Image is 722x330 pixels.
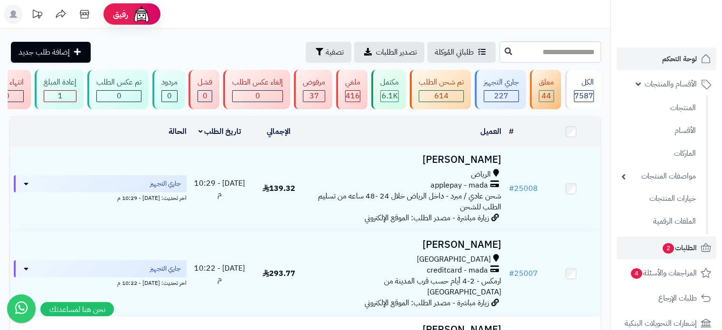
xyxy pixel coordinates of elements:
[169,126,187,137] a: الحالة
[662,52,697,66] span: لوحة التحكم
[384,275,501,298] span: ارمكس - 2-4 أيام حسب قرب المدينة من [GEOGRAPHIC_DATA]
[539,91,553,102] div: 44
[167,90,172,102] span: 0
[419,77,464,88] div: تم شحن الطلب
[58,90,63,102] span: 1
[617,166,701,187] a: مواصفات المنتجات
[471,169,491,180] span: الرياض
[408,70,473,109] a: تم شحن الطلب 614
[187,70,221,109] a: فشل 0
[657,27,713,47] img: logo-2.png
[198,91,212,102] div: 0
[663,243,674,254] span: 2
[25,5,49,26] a: تحديثات المنصة
[617,143,701,164] a: الماركات
[645,77,697,91] span: الأقسام والمنتجات
[658,292,697,305] span: طلبات الإرجاع
[528,70,563,109] a: معلق 44
[346,90,360,102] span: 416
[419,91,463,102] div: 614
[326,47,344,58] span: تصفية
[306,42,351,63] button: تصفية
[617,47,716,70] a: لوحة التحكم
[662,241,697,255] span: الطلبات
[292,70,334,109] a: مرفوض 37
[346,91,360,102] div: 416
[434,90,449,102] span: 614
[132,5,151,24] img: ai-face.png
[33,70,85,109] a: إعادة المبلغ 1
[369,70,408,109] a: مكتمل 6.1K
[117,90,122,102] span: 0
[494,90,508,102] span: 227
[97,91,141,102] div: 0
[509,268,514,279] span: #
[345,77,360,88] div: ملغي
[380,77,399,88] div: مكتمل
[574,77,594,88] div: الكل
[539,77,554,88] div: معلق
[484,91,518,102] div: 227
[431,180,488,191] span: applepay - mada
[303,77,325,88] div: مرفوض
[11,42,91,63] a: إضافة طلب جديد
[263,268,295,279] span: 293.77
[509,268,538,279] a: #25007
[19,47,70,58] span: إضافة طلب جديد
[255,90,260,102] span: 0
[309,90,319,102] span: 37
[232,77,283,88] div: إلغاء عكس الطلب
[221,70,292,109] a: إلغاء عكس الطلب 0
[233,91,282,102] div: 0
[427,42,496,63] a: طلباتي المُوكلة
[617,236,716,259] a: الطلبات2
[197,77,212,88] div: فشل
[44,91,76,102] div: 1
[365,212,489,224] span: زيارة مباشرة - مصدر الطلب: الموقع الإلكتروني
[194,263,245,285] span: [DATE] - 10:22 م
[365,297,489,309] span: زيارة مباشرة - مصدر الطلب: الموقع الإلكتروني
[381,91,398,102] div: 6089
[267,126,291,137] a: الإجمالي
[161,77,178,88] div: مردود
[625,317,697,330] span: إشعارات التحويلات البنكية
[631,268,642,279] span: 4
[203,90,207,102] span: 0
[435,47,474,58] span: طلباتي المُوكلة
[44,77,76,88] div: إعادة المبلغ
[509,183,514,194] span: #
[630,266,697,280] span: المراجعات والأسئلة
[162,91,177,102] div: 0
[354,42,424,63] a: تصدير الطلبات
[480,126,501,137] a: العميل
[617,98,701,118] a: المنتجات
[150,179,181,189] span: جاري التجهيز
[14,192,187,202] div: اخر تحديث: [DATE] - 10:29 م
[312,154,501,165] h3: [PERSON_NAME]
[617,262,716,284] a: المراجعات والأسئلة4
[318,190,501,213] span: شحن عادي / مبرد - داخل الرياض خلال 24 -48 ساعه من تسليم الطلب للشحن
[376,47,417,58] span: تصدير الطلبات
[509,183,538,194] a: #25008
[303,91,325,102] div: 37
[194,178,245,200] span: [DATE] - 10:29 م
[312,239,501,250] h3: [PERSON_NAME]
[85,70,150,109] a: تم عكس الطلب 0
[263,183,295,194] span: 139.32
[334,70,369,109] a: ملغي 416
[14,277,187,287] div: اخر تحديث: [DATE] - 10:22 م
[617,211,701,232] a: الملفات الرقمية
[574,90,593,102] span: 7587
[382,90,398,102] span: 6.1K
[509,126,514,137] a: #
[417,254,491,265] span: [GEOGRAPHIC_DATA]
[617,287,716,310] a: طلبات الإرجاع
[150,70,187,109] a: مردود 0
[198,126,242,137] a: تاريخ الطلب
[150,264,181,273] span: جاري التجهيز
[484,77,519,88] div: جاري التجهيز
[563,70,603,109] a: الكل7587
[617,121,701,141] a: الأقسام
[96,77,141,88] div: تم عكس الطلب
[617,189,701,209] a: خيارات المنتجات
